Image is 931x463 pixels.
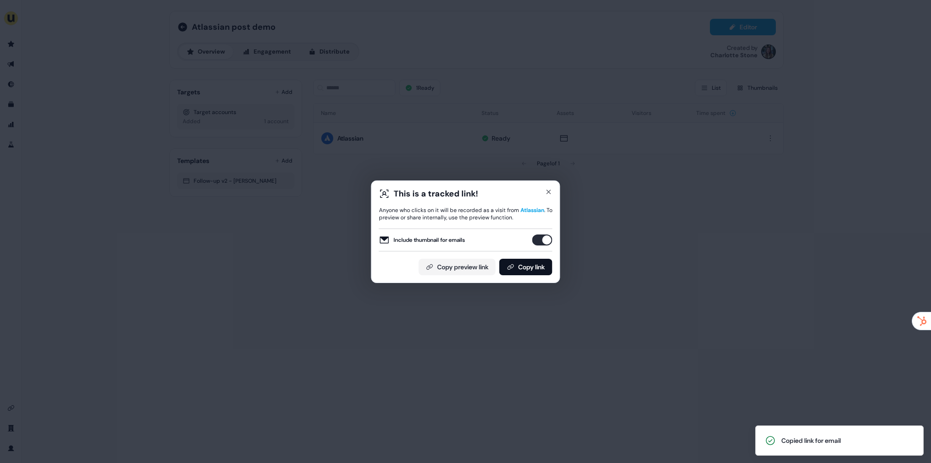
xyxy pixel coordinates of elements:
[394,188,478,199] div: This is a tracked link!
[379,207,552,221] div: Anyone who clicks on it will be recorded as a visit from . To preview or share internally, use th...
[499,259,552,275] button: Copy link
[520,207,544,214] span: Atlassian
[419,259,496,275] button: Copy preview link
[781,436,841,445] div: Copied link for email
[379,234,465,245] label: Include thumbnail for emails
